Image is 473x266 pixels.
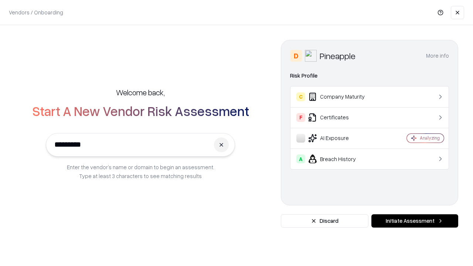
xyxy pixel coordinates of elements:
[305,50,317,62] img: Pineapple
[290,50,302,62] div: D
[296,92,385,101] div: Company Maturity
[296,113,385,122] div: Certificates
[296,134,385,143] div: AI Exposure
[296,154,305,163] div: A
[420,135,440,141] div: Analyzing
[9,8,63,16] p: Vendors / Onboarding
[32,103,249,118] h2: Start A New Vendor Risk Assessment
[426,49,449,62] button: More info
[320,50,355,62] div: Pineapple
[116,87,165,98] h5: Welcome back,
[281,214,368,228] button: Discard
[296,92,305,101] div: C
[296,154,385,163] div: Breach History
[371,214,458,228] button: Initiate Assessment
[296,113,305,122] div: F
[67,163,214,180] p: Enter the vendor’s name or domain to begin an assessment. Type at least 3 characters to see match...
[290,71,449,80] div: Risk Profile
